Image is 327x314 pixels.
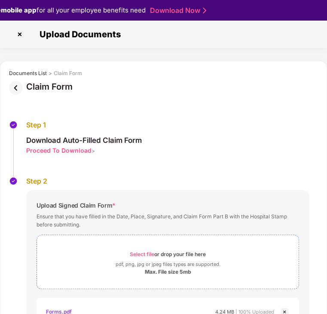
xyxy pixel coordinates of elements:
span: > [92,148,95,154]
img: Stroke [203,6,206,15]
img: svg+xml;base64,PHN2ZyBpZD0iU3RlcC1Eb25lLTMyeDMyIiB4bWxucz0iaHR0cDovL3d3dy53My5vcmcvMjAwMC9zdmciIH... [9,177,18,185]
a: Download Now [150,6,204,15]
div: Proceed To Download [26,146,92,154]
div: Claim Form [54,70,82,77]
div: Max. File size 5mb [145,269,191,275]
span: Select fileor drop your file herepdf, png, jpg or jpeg files types are supported.Max. File size 5mb [37,242,299,282]
div: Step 1 [26,121,142,130]
img: svg+xml;base64,PHN2ZyBpZD0iUHJldi0zMngzMiIgeG1sbnM9Imh0dHA6Ly93d3cudzMub3JnLzIwMDAvc3ZnIiB3aWR0aD... [9,81,26,95]
div: > [49,70,52,77]
div: or drop your file here [130,248,206,260]
div: pdf, png, jpg or jpeg files types are supported. [116,260,220,269]
div: Documents List [9,70,47,77]
div: Ensure that you have filled in the Date, Place, Signature, and Claim Form Part B with the Hospita... [37,211,299,230]
span: Select file [130,251,154,257]
div: Upload Signed Claim Form [37,200,116,211]
img: svg+xml;base64,PHN2ZyBpZD0iU3RlcC1Eb25lLTMyeDMyIiB4bWxucz0iaHR0cDovL3d3dy53My5vcmcvMjAwMC9zdmciIH... [9,121,18,129]
div: Download Auto-Filled Claim Form [26,136,142,145]
span: Upload Documents [31,29,125,39]
div: Claim Form [26,81,76,92]
div: Step 2 [26,177,309,186]
strong: mobile app [1,6,37,14]
img: svg+xml;base64,PHN2ZyBpZD0iQ3Jvc3MtMzJ4MzIiIHhtbG5zPSJodHRwOi8vd3d3LnczLm9yZy8yMDAwL3N2ZyIgd2lkdG... [13,27,27,41]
